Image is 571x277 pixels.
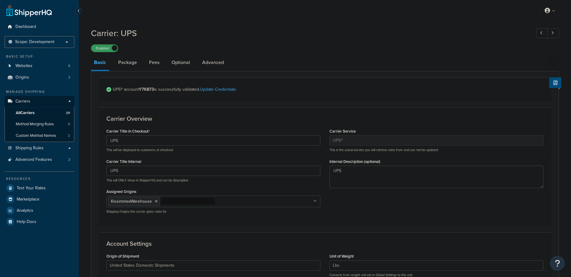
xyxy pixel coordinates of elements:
[5,154,74,165] li: Advanced Features
[17,197,39,202] span: Marketplace
[17,208,33,213] span: Analytics
[106,159,141,164] label: Carrier Title Internal
[200,86,236,93] a: Update Credentials
[5,72,74,83] a: Origins3
[111,198,152,204] span: KissimmeeWarehouse
[5,21,74,32] a: Dashboard
[5,216,74,227] a: Help Docs
[5,54,74,59] div: Basic Setup
[5,194,74,205] a: Marketplace
[5,107,74,119] a: AllCarriers39
[16,110,35,116] span: All Carriers
[15,39,54,45] span: Scope: Development
[329,129,356,133] label: Carrier Service
[550,256,565,271] button: Open Resource Center
[329,159,380,164] label: Internal Description (optional)
[16,133,56,138] span: Custom Method Names
[15,99,30,104] span: Carriers
[106,189,136,194] label: Assigned Origins
[329,254,354,258] label: Unit of Weight
[547,28,559,38] a: Next Record
[16,122,54,127] span: Method Merging Rules
[5,130,74,141] li: Custom Method Names
[68,122,70,127] span: 0
[5,130,74,141] a: Custom Method Names2
[5,119,74,130] a: Method Merging Rules0
[15,63,32,69] span: Websites
[146,55,162,70] a: Fees
[115,55,140,70] a: Package
[5,96,74,142] li: Carriers
[5,60,74,72] a: Websites6
[329,148,543,152] p: This is the actual service you will retrieve rates from and can not be updated
[106,178,320,183] p: This will ONLY show in ShipperHQ and can be descriptive
[5,183,74,194] a: Test Your Rates
[15,146,44,151] span: Shipping Rules
[169,55,193,70] a: Optional
[15,157,52,162] span: Advanced Features
[199,55,227,70] a: Advanced
[17,219,36,225] span: Help Docs
[106,240,543,247] h3: Account Settings
[106,115,543,122] h3: Carrier Overview
[106,148,320,152] p: This will be displayed to customers at checkout
[5,154,74,165] a: Advanced Features2
[5,72,74,83] li: Origins
[5,89,74,94] div: Manage Shipping
[106,129,150,134] label: Carrier Title in Checkout
[91,55,109,71] a: Basic
[68,157,70,162] span: 2
[91,27,525,39] h1: Carrier: UPS
[5,60,74,72] li: Websites
[66,110,70,116] span: 39
[68,63,70,69] span: 6
[5,143,74,154] a: Shipping Rules
[106,254,139,258] label: Origin of Shipment
[68,75,70,80] span: 3
[549,77,561,88] button: Show Help Docs
[329,166,543,188] textarea: UPS
[15,75,29,80] span: Origins
[5,119,74,130] li: Method Merging Rules
[91,45,118,52] label: Enabled
[139,86,154,93] strong: Y76873
[5,205,74,216] a: Analytics
[17,186,46,191] span: Test Your Rates
[5,96,74,107] a: Carriers
[15,24,36,29] span: Dashboard
[113,85,543,94] span: UPS® account is successfully validated.
[106,209,320,214] p: Shipping Origins this carrier gives rates for
[536,28,548,38] a: Previous Record
[5,176,74,181] div: Resources
[68,133,70,138] span: 2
